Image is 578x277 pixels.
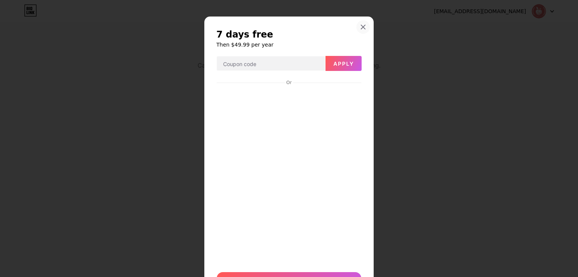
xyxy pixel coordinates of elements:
span: 7 days free [216,29,273,41]
button: Apply [326,56,362,71]
div: Or [285,80,293,86]
h6: Then $49.99 per year [216,41,362,48]
iframe: Secure payment input frame [215,86,363,265]
input: Coupon code [217,56,325,71]
span: Apply [333,60,354,67]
